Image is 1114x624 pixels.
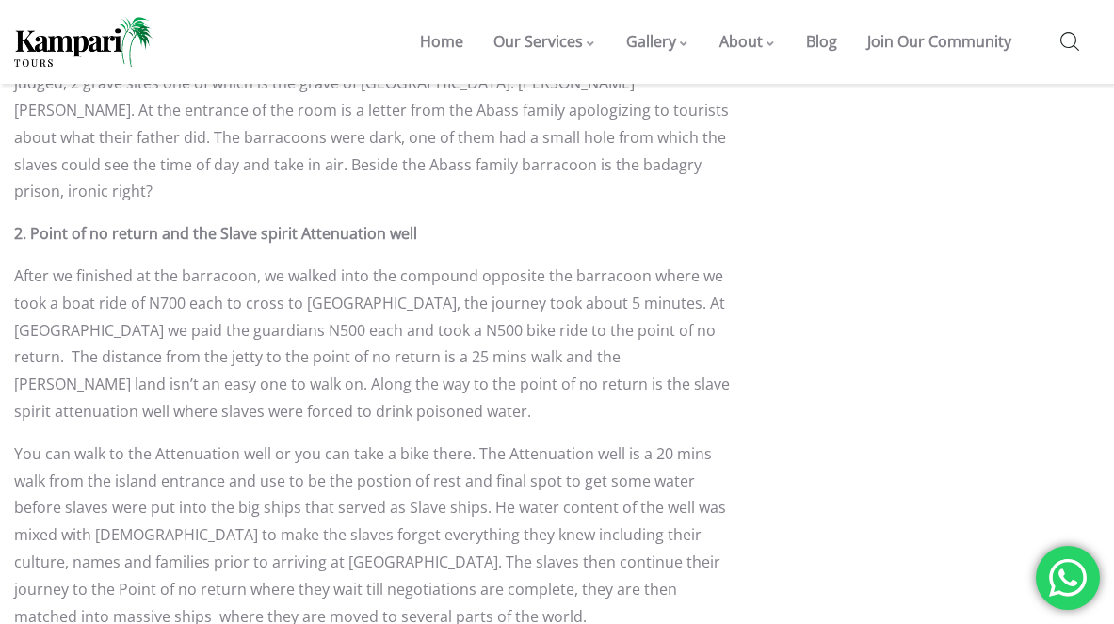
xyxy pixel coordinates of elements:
strong: 2. Point of no return and the Slave spirit Attenuation well [14,223,417,244]
span: Gallery [626,31,676,52]
span: About [719,31,763,52]
p: After we finished at the barracoon, we walked into the compound opposite the barracoon where we t... [14,263,733,425]
span: Our Services [493,31,583,52]
span: Home [420,31,463,52]
p: Of the 40 slave cells, 38 have been converted to living quarters for the Abass family and only 2 ... [14,16,733,206]
img: Home [14,17,153,66]
span: Join Our Community [867,31,1011,52]
div: 'Chat [1036,546,1100,610]
span: Blog [806,31,837,52]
